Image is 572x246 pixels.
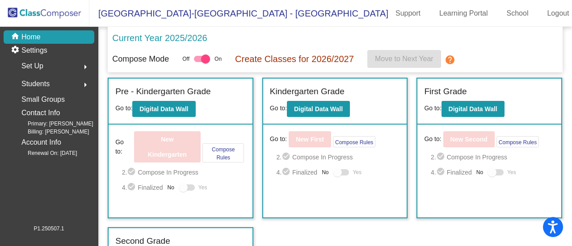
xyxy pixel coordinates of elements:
[122,182,163,193] span: 4. Finalized
[21,93,65,106] p: Small Groups
[89,6,388,21] span: [GEOGRAPHIC_DATA]-[GEOGRAPHIC_DATA] - [GEOGRAPHIC_DATA]
[115,138,132,156] span: Go to:
[270,85,345,98] label: Kindergarten Grade
[496,136,539,147] button: Compose Rules
[80,62,91,72] mat-icon: arrow_right
[367,50,441,68] button: Move to Next Year
[21,136,61,149] p: Account Info
[442,101,505,117] button: Digital Data Wall
[168,183,174,192] span: No
[115,85,210,98] label: Pre - Kindergarten Grade
[13,128,89,136] span: Billing: [PERSON_NAME]
[21,45,47,56] p: Settings
[13,149,77,157] span: Renewal On: [DATE]
[476,168,483,176] span: No
[112,31,207,45] p: Current Year 2025/2026
[198,182,207,193] span: Yes
[127,167,138,178] mat-icon: check_circle
[235,52,354,66] p: Create Classes for 2026/2027
[134,131,201,163] button: New Kindergarten
[449,105,497,113] b: Digital Data Wall
[214,55,222,63] span: On
[182,55,189,63] span: Off
[287,101,350,117] button: Digital Data Wall
[276,167,317,178] span: 4. Finalized
[21,78,50,90] span: Students
[424,134,441,144] span: Go to:
[436,167,447,178] mat-icon: check_circle
[11,32,21,42] mat-icon: home
[375,55,433,63] span: Move to Next Year
[21,60,43,72] span: Set Up
[13,120,93,128] span: Primary: [PERSON_NAME]
[132,101,195,117] button: Digital Data Wall
[148,136,187,158] b: New Kindergarten
[333,136,375,147] button: Compose Rules
[436,152,447,163] mat-icon: check_circle
[202,143,244,163] button: Compose Rules
[270,104,287,112] span: Go to:
[431,152,555,163] span: 2. Compose In Progress
[11,45,21,56] mat-icon: settings
[115,104,132,112] span: Go to:
[294,105,343,113] b: Digital Data Wall
[127,182,138,193] mat-icon: check_circle
[21,107,60,119] p: Contact Info
[353,167,362,178] span: Yes
[450,136,488,143] b: New Second
[21,32,41,42] p: Home
[443,131,495,147] button: New Second
[296,136,324,143] b: New First
[445,54,455,65] mat-icon: help
[270,134,287,144] span: Go to:
[289,131,331,147] button: New First
[431,167,472,178] span: 4. Finalized
[507,167,516,178] span: Yes
[424,104,441,112] span: Go to:
[322,168,328,176] span: No
[80,79,91,90] mat-icon: arrow_right
[122,167,246,178] span: 2. Compose In Progress
[276,152,400,163] span: 2. Compose In Progress
[432,6,495,21] a: Learning Portal
[388,6,428,21] a: Support
[112,53,169,65] p: Compose Mode
[500,6,536,21] a: School
[424,85,467,98] label: First Grade
[139,105,188,113] b: Digital Data Wall
[282,167,292,178] mat-icon: check_circle
[282,152,292,163] mat-icon: check_circle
